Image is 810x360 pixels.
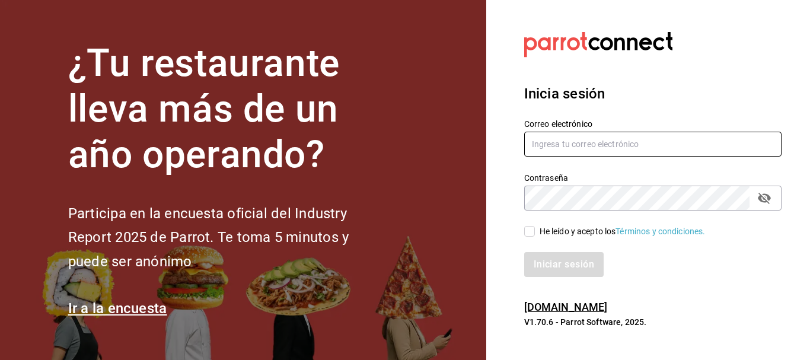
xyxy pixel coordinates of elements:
button: passwordField [754,188,774,208]
h1: ¿Tu restaurante lleva más de un año operando? [68,41,388,177]
a: Términos y condiciones. [616,227,705,236]
a: Ir a la encuesta [68,300,167,317]
p: V1.70.6 - Parrot Software, 2025. [524,316,782,328]
input: Ingresa tu correo electrónico [524,132,782,157]
h2: Participa en la encuesta oficial del Industry Report 2025 de Parrot. Te toma 5 minutos y puede se... [68,202,388,274]
a: [DOMAIN_NAME] [524,301,608,313]
label: Correo electrónico [524,120,782,128]
label: Contraseña [524,174,782,182]
div: He leído y acepto los [540,225,706,238]
h3: Inicia sesión [524,83,782,104]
